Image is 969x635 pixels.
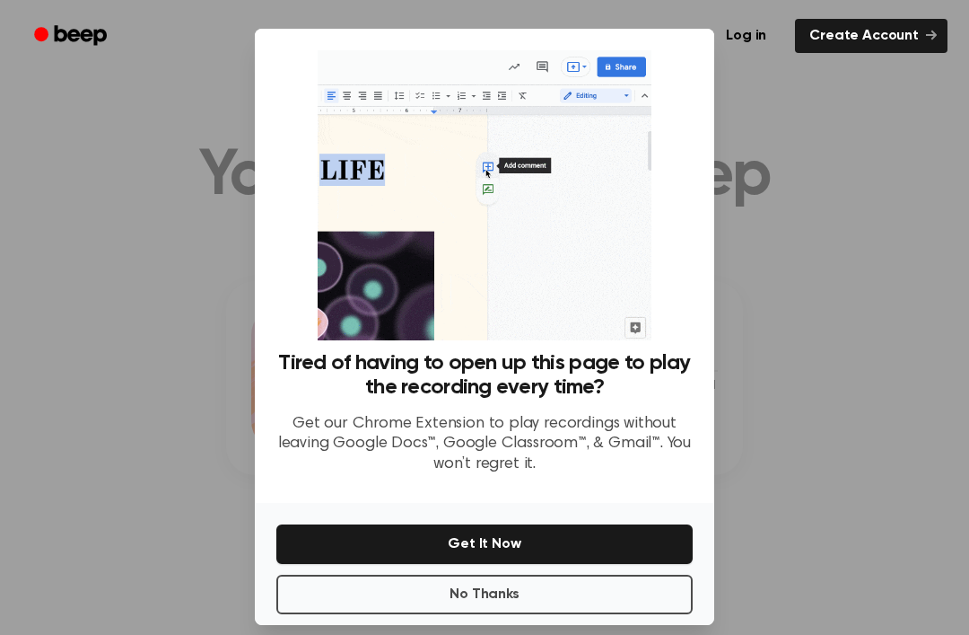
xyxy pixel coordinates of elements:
a: Beep [22,19,123,54]
img: Beep extension in action [318,50,650,340]
a: Log in [708,15,784,57]
p: Get our Chrome Extension to play recordings without leaving Google Docs™, Google Classroom™, & Gm... [276,414,693,475]
a: Create Account [795,19,947,53]
button: Get It Now [276,525,693,564]
button: No Thanks [276,575,693,614]
h3: Tired of having to open up this page to play the recording every time? [276,351,693,400]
